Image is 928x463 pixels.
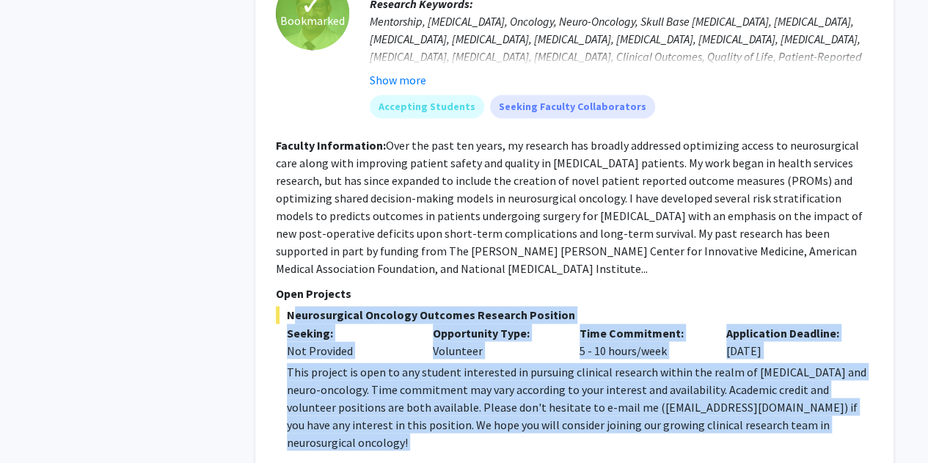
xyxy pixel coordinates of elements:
span: Bookmarked [280,12,345,29]
p: Seeking: [287,324,412,341]
div: [DATE] [715,324,862,359]
p: Opportunity Type: [433,324,558,341]
div: Mentorship, [MEDICAL_DATA], Oncology, Neuro-Oncology, Skull Base [MEDICAL_DATA], [MEDICAL_DATA], ... [370,12,873,118]
span: Neurosurgical Oncology Outcomes Research Position [276,306,873,324]
mat-chip: Seeking Faculty Collaborators [490,95,655,118]
p: Application Deadline: [726,324,851,341]
p: Time Commitment: [580,324,704,341]
div: Volunteer [422,324,569,359]
div: Not Provided [287,341,412,359]
button: Show more [370,71,426,89]
b: Faculty Information: [276,138,386,153]
iframe: Chat [11,397,62,452]
fg-read-more: Over the past ten years, my research has broadly addressed optimizing access to neurosurgical car... [276,138,863,276]
div: 5 - 10 hours/week [569,324,715,359]
div: This project is open to any student interested in pursuing clinical research within the realm of ... [287,362,873,451]
mat-chip: Accepting Students [370,95,484,118]
p: Open Projects [276,285,873,302]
